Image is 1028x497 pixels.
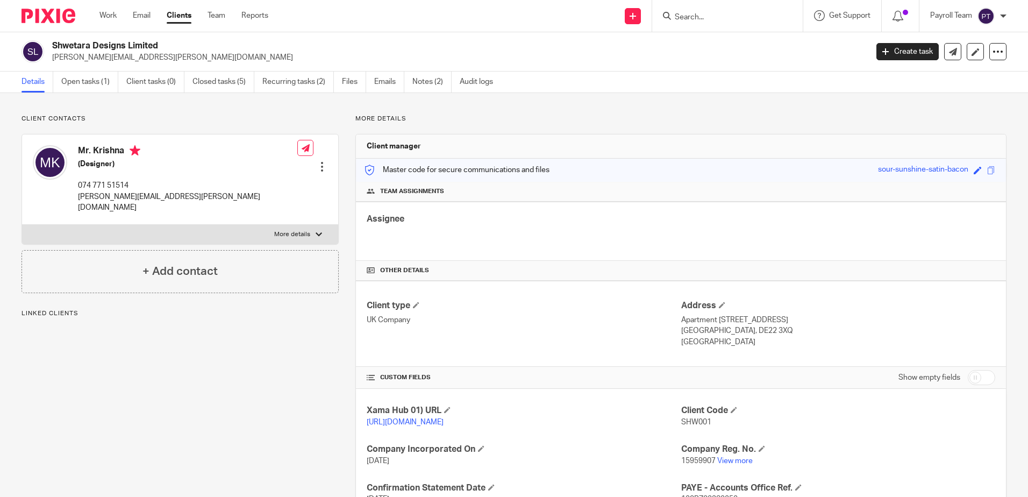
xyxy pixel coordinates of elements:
h4: PAYE - Accounts Office Ref. [681,482,995,494]
h3: Client manager [367,141,421,152]
a: Recurring tasks (2) [262,72,334,93]
p: [GEOGRAPHIC_DATA] [681,337,995,347]
a: [URL][DOMAIN_NAME] [367,418,444,426]
p: [GEOGRAPHIC_DATA], DE22 3XQ [681,325,995,336]
img: svg%3E [22,40,44,63]
img: svg%3E [977,8,995,25]
h4: + Add contact [142,263,218,280]
a: Files [342,72,366,93]
p: 074 771 51514 [78,180,297,191]
p: UK Company [367,315,681,325]
p: More details [355,115,1006,123]
p: Payroll Team [930,10,972,21]
span: Edit PAYE - Accounts Office Ref. [795,484,802,491]
h2: Shwetara Designs Limited [52,40,698,52]
span: SHW001 [681,418,711,426]
a: Reports [241,10,268,21]
h4: Company Reg. No. [681,444,995,455]
h4: Mr. Krishna [78,145,297,159]
span: Edit Company Reg. No. [759,445,765,452]
i: Primary [130,145,140,156]
p: [PERSON_NAME][EMAIL_ADDRESS][PERSON_NAME][DOMAIN_NAME] [78,191,297,214]
span: Other details [380,266,429,275]
span: Team assignments [380,187,444,196]
img: Pixie [22,9,75,23]
a: Notes (2) [412,72,452,93]
h4: Company Incorporated On [367,444,681,455]
span: Edit Client Code [731,407,737,413]
a: Create task [876,43,939,60]
a: Email [133,10,151,21]
a: Clients [167,10,191,21]
h4: Xama Hub 01) URL [367,405,681,416]
h4: Client Code [681,405,995,416]
a: Emails [374,72,404,93]
h4: CUSTOM FIELDS [367,373,681,382]
span: Copy to clipboard [987,166,995,174]
a: Send new email [944,43,961,60]
a: Team [208,10,225,21]
span: Get Support [829,12,870,19]
span: Assignee [367,215,404,223]
input: Search [674,13,770,23]
span: Edit Xama Hub 01) URL [444,407,451,413]
span: 15959907 [681,457,716,465]
span: Change Client type [413,302,419,308]
h4: Confirmation Statement Date [367,482,681,494]
a: Work [99,10,117,21]
h4: Client type [367,300,681,311]
p: Master code for secure communications and files [364,165,549,175]
span: Edit Company Incorporated On [478,445,484,452]
img: svg%3E [33,145,67,180]
span: Edit code [974,166,982,174]
p: Client contacts [22,115,339,123]
span: Edit Address [719,302,725,308]
p: Apartment [STREET_ADDRESS] [681,315,995,325]
a: Client tasks (0) [126,72,184,93]
div: sour-sunshine-satin-bacon [878,164,968,176]
a: Open tasks (1) [61,72,118,93]
a: Edit client [967,43,984,60]
label: Show empty fields [898,372,960,383]
h4: Address [681,300,995,311]
span: Edit Confirmation Statement Date [488,484,495,491]
a: View more [717,457,753,465]
p: More details [274,230,310,239]
p: [PERSON_NAME][EMAIL_ADDRESS][PERSON_NAME][DOMAIN_NAME] [52,52,860,63]
p: Linked clients [22,309,339,318]
a: Audit logs [460,72,501,93]
a: Closed tasks (5) [192,72,254,93]
a: Details [22,72,53,93]
span: [DATE] [367,457,389,465]
h5: (Designer) [78,159,297,169]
